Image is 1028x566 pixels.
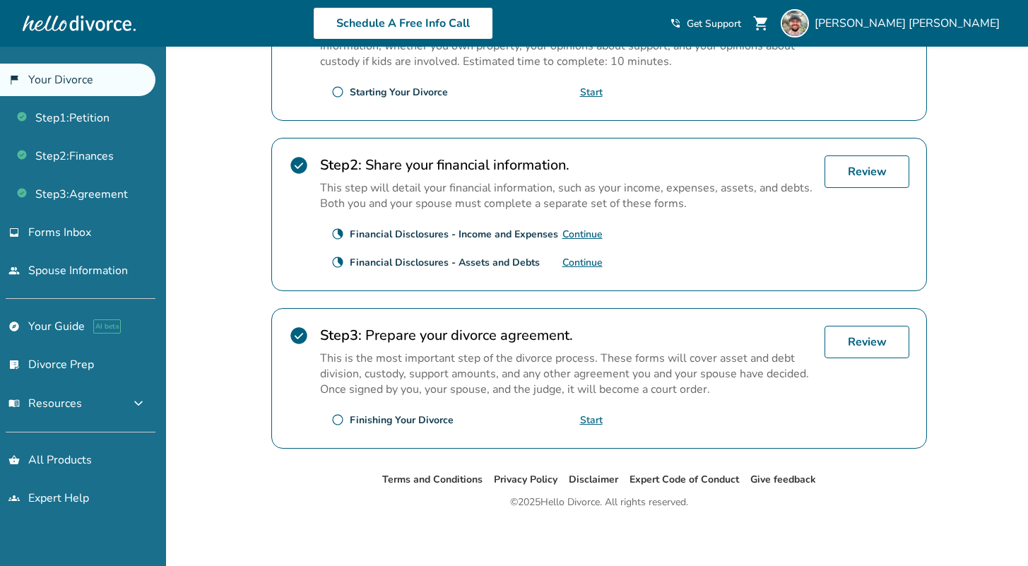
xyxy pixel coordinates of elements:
[382,473,483,486] a: Terms and Conditions
[320,326,362,345] strong: Step 3 :
[630,473,739,486] a: Expert Code of Conduct
[93,319,121,334] span: AI beta
[8,227,20,238] span: inbox
[569,471,618,488] li: Disclaimer
[289,326,309,346] span: check_circle
[8,398,20,409] span: menu_book
[320,155,362,175] strong: Step 2 :
[320,155,813,175] h2: Share your financial information.
[815,16,1005,31] span: [PERSON_NAME] [PERSON_NAME]
[331,86,344,98] span: radio_button_unchecked
[510,494,688,511] div: © 2025 Hello Divorce. All rights reserved.
[670,17,741,30] a: phone_in_talkGet Support
[28,225,91,240] span: Forms Inbox
[562,228,603,241] a: Continue
[130,395,147,412] span: expand_more
[331,228,344,240] span: clock_loader_40
[580,86,603,99] a: Start
[320,180,813,211] p: This step will detail your financial information, such as your income, expenses, assets, and debt...
[750,471,816,488] li: Give feedback
[331,413,344,426] span: radio_button_unchecked
[331,256,344,269] span: clock_loader_40
[8,321,20,332] span: explore
[825,326,909,358] a: Review
[8,493,20,504] span: groups
[350,86,448,99] div: Starting Your Divorce
[320,350,813,397] p: This is the most important step of the divorce process. These forms will cover asset and debt div...
[8,265,20,276] span: people
[8,74,20,86] span: flag_2
[8,454,20,466] span: shopping_basket
[957,498,1028,566] iframe: Chat Widget
[752,15,769,32] span: shopping_cart
[350,228,558,241] div: Financial Disclosures - Income and Expenses
[289,155,309,175] span: check_circle
[350,413,454,427] div: Finishing Your Divorce
[350,256,540,269] div: Financial Disclosures - Assets and Debts
[825,155,909,188] a: Review
[313,7,493,40] a: Schedule A Free Info Call
[320,326,813,345] h2: Prepare your divorce agreement.
[580,413,603,427] a: Start
[494,473,557,486] a: Privacy Policy
[670,18,681,29] span: phone_in_talk
[781,9,809,37] img: Alex Johnson
[8,359,20,370] span: list_alt_check
[8,396,82,411] span: Resources
[562,256,603,269] a: Continue
[687,17,741,30] span: Get Support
